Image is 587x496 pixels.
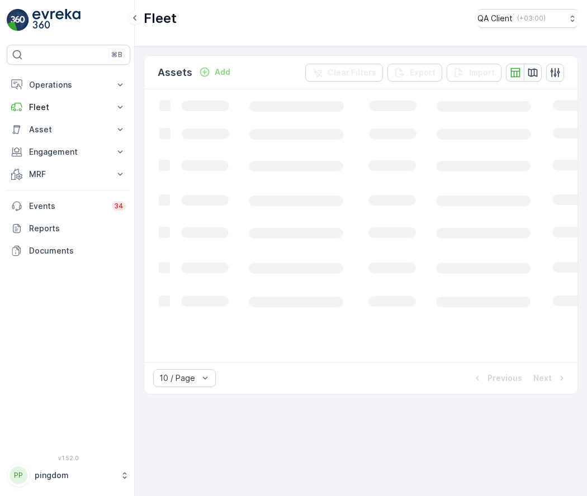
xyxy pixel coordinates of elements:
[7,9,29,31] img: logo
[469,67,495,78] p: Import
[532,371,569,385] button: Next
[144,9,177,27] p: Fleet
[29,169,108,180] p: MRF
[7,118,130,141] button: Asset
[477,9,578,28] button: QA Client(+03:00)
[410,67,435,78] p: Export
[328,67,376,78] p: Clear Filters
[7,141,130,163] button: Engagement
[7,74,130,96] button: Operations
[29,79,108,90] p: Operations
[7,163,130,185] button: MRF
[477,13,513,24] p: QA Client
[471,371,523,385] button: Previous
[215,66,230,78] p: Add
[35,470,115,481] p: pingdom
[387,64,442,82] button: Export
[32,9,81,31] img: logo_light-DOdMpM7g.png
[29,146,108,158] p: Engagement
[7,455,130,461] span: v 1.52.0
[7,464,130,487] button: PPpingdom
[29,124,108,135] p: Asset
[29,201,105,212] p: Events
[533,373,552,384] p: Next
[305,64,383,82] button: Clear Filters
[447,64,501,82] button: Import
[158,65,192,80] p: Assets
[7,96,130,118] button: Fleet
[7,195,130,217] a: Events34
[29,102,108,113] p: Fleet
[517,14,546,23] p: ( +03:00 )
[10,466,27,484] div: PP
[29,223,126,234] p: Reports
[114,202,124,211] p: 34
[111,50,122,59] p: ⌘B
[487,373,522,384] p: Previous
[195,65,235,79] button: Add
[7,217,130,240] a: Reports
[29,245,126,256] p: Documents
[7,240,130,262] a: Documents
